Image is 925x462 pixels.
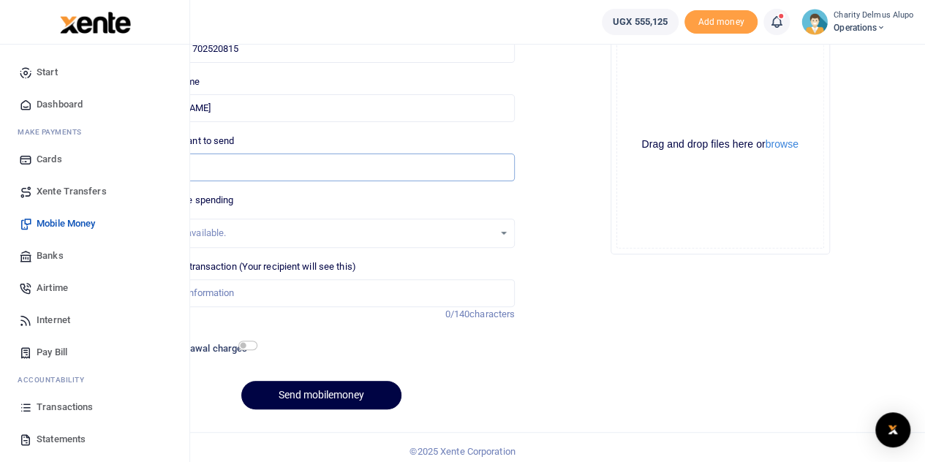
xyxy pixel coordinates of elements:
[766,139,798,149] button: browse
[12,368,178,391] li: Ac
[37,313,70,327] span: Internet
[602,9,679,35] a: UGX 555,125
[25,126,82,137] span: ake Payments
[596,9,684,35] li: Wallet ballance
[445,308,470,319] span: 0/140
[12,336,178,368] a: Pay Bill
[834,21,913,34] span: Operations
[12,208,178,240] a: Mobile Money
[128,94,515,122] input: MTN & Airtel numbers are validated
[12,121,178,143] li: M
[37,65,58,80] span: Start
[12,272,178,304] a: Airtime
[139,226,494,241] div: No options available.
[801,9,828,35] img: profile-user
[37,345,67,360] span: Pay Bill
[37,249,64,263] span: Banks
[12,175,178,208] a: Xente Transfers
[12,143,178,175] a: Cards
[12,56,178,88] a: Start
[834,10,913,22] small: Charity Delmus Alupo
[611,35,830,254] div: File Uploader
[37,184,107,199] span: Xente Transfers
[875,412,910,447] div: Open Intercom Messenger
[241,381,401,409] button: Send mobilemoney
[684,15,758,26] a: Add money
[12,240,178,272] a: Banks
[684,10,758,34] span: Add money
[12,88,178,121] a: Dashboard
[29,374,84,385] span: countability
[128,35,515,63] input: Enter phone number
[128,154,515,181] input: UGX
[12,391,178,423] a: Transactions
[37,400,93,414] span: Transactions
[12,423,178,455] a: Statements
[684,10,758,34] li: Toup your wallet
[60,12,131,34] img: logo-large
[801,9,913,35] a: profile-user Charity Delmus Alupo Operations
[12,304,178,336] a: Internet
[128,260,356,274] label: Memo for this transaction (Your recipient will see this)
[469,308,515,319] span: characters
[37,281,68,295] span: Airtime
[58,16,131,27] a: logo-small logo-large logo-large
[613,15,668,29] span: UGX 555,125
[37,97,83,112] span: Dashboard
[128,279,515,307] input: Enter extra information
[37,152,62,167] span: Cards
[617,137,823,151] div: Drag and drop files here or
[37,432,86,447] span: Statements
[37,216,95,231] span: Mobile Money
